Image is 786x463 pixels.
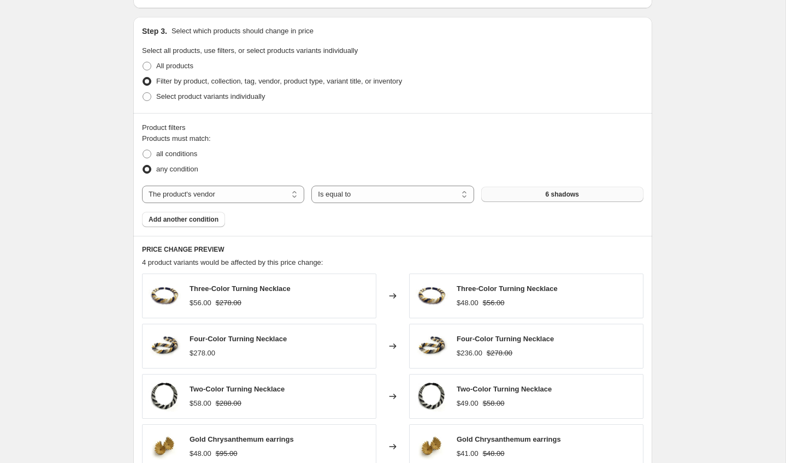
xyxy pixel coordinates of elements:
[457,335,554,343] span: Four-Color Turning Necklace
[149,215,218,224] span: Add another condition
[190,335,287,343] span: Four-Color Turning Necklace
[457,448,478,459] div: $41.00
[457,298,478,308] div: $48.00
[142,134,211,143] span: Products must match:
[415,330,448,363] img: 4colornecklace_80x.jpg
[190,284,291,293] span: Three-Color Turning Necklace
[190,398,211,409] div: $58.00
[156,165,198,173] span: any condition
[190,348,215,359] div: $278.00
[148,330,181,363] img: 4colornecklace_80x.jpg
[415,280,448,312] img: 3colornecklace_80x.jpg
[216,448,238,459] strike: $95.00
[142,258,323,266] span: 4 product variants would be affected by this price change:
[483,398,505,409] strike: $58.00
[216,298,241,308] strike: $278.00
[190,298,211,308] div: $56.00
[415,380,448,413] img: 2colornecklace_80x.jpg
[546,190,579,199] span: 6 shadows
[148,380,181,413] img: 2colornecklace_80x.jpg
[415,430,448,463] img: earrings_4fa5fb70-ebc1-49eb-8bc3-550107a5e77d_80x.jpg
[142,245,643,254] h6: PRICE CHANGE PREVIEW
[142,26,167,37] h2: Step 3.
[483,448,505,459] strike: $48.00
[148,430,181,463] img: earrings_4fa5fb70-ebc1-49eb-8bc3-550107a5e77d_80x.jpg
[190,385,285,393] span: Two-Color Turning Necklace
[142,212,225,227] button: Add another condition
[142,122,643,133] div: Product filters
[156,150,197,158] span: all conditions
[172,26,314,37] p: Select which products should change in price
[216,398,241,409] strike: $288.00
[156,92,265,100] span: Select product variants individually
[457,435,561,443] span: Gold Chrysanthemum earrings
[483,298,505,308] strike: $56.00
[190,448,211,459] div: $48.00
[156,62,193,70] span: All products
[481,187,643,202] button: 6 shadows
[142,46,358,55] span: Select all products, use filters, or select products variants individually
[487,348,512,359] strike: $278.00
[457,398,478,409] div: $49.00
[457,284,558,293] span: Three-Color Turning Necklace
[457,348,482,359] div: $236.00
[457,385,552,393] span: Two-Color Turning Necklace
[190,435,294,443] span: Gold Chrysanthemum earrings
[156,77,402,85] span: Filter by product, collection, tag, vendor, product type, variant title, or inventory
[148,280,181,312] img: 3colornecklace_80x.jpg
